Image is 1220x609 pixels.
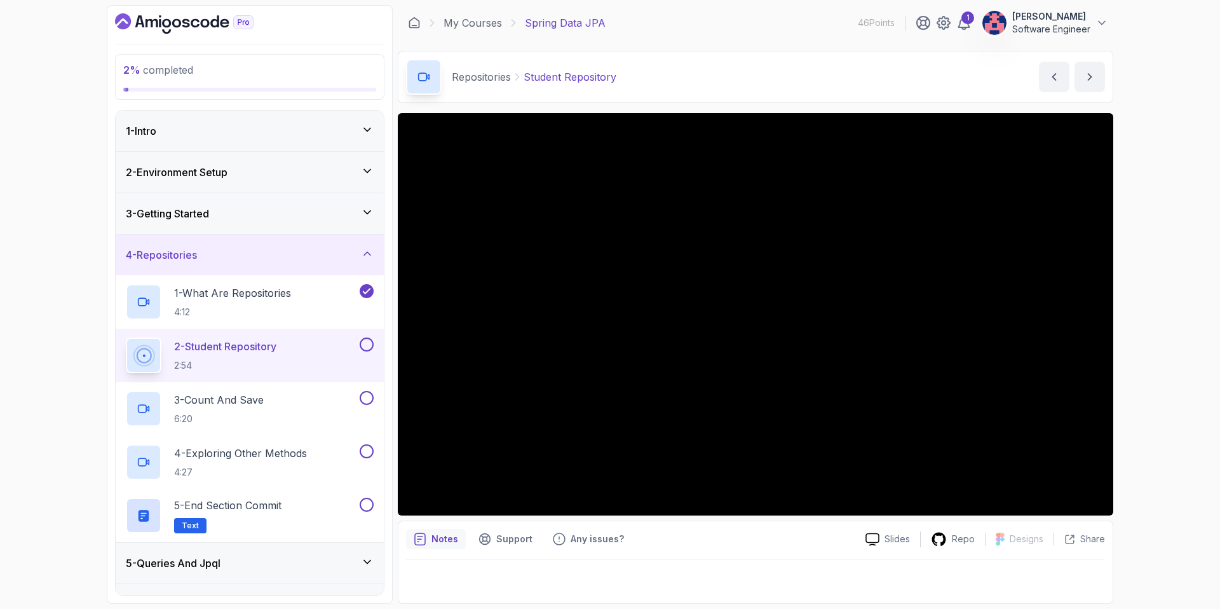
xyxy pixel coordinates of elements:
[174,339,276,354] p: 2 - Student Repository
[123,64,140,76] span: 2 %
[496,533,532,545] p: Support
[525,15,606,31] p: Spring Data JPA
[855,533,920,546] a: Slides
[471,529,540,549] button: Support button
[1054,533,1105,545] button: Share
[115,13,283,34] a: Dashboard
[126,123,156,139] h3: 1 - Intro
[1012,23,1090,36] p: Software Engineer
[174,359,276,372] p: 2:54
[431,533,458,545] p: Notes
[884,533,910,545] p: Slides
[571,533,624,545] p: Any issues?
[961,11,974,24] div: 1
[1039,62,1069,92] button: previous content
[174,306,291,318] p: 4:12
[444,15,502,31] a: My Courses
[126,391,374,427] button: 3-Count And Save6:20
[982,10,1108,36] button: user profile image[PERSON_NAME]Software Engineer
[126,206,209,221] h3: 3 - Getting Started
[921,531,985,547] a: Repo
[858,17,895,29] p: 46 Points
[174,413,264,425] p: 6:20
[126,284,374,320] button: 1-What Are Repositories4:12
[126,247,197,263] h3: 4 - Repositories
[1074,62,1105,92] button: next content
[1010,533,1043,545] p: Designs
[116,543,384,584] button: 5-Queries And Jpql
[116,193,384,234] button: 3-Getting Started
[524,69,616,85] p: Student Repository
[174,498,281,513] p: 5 - End Section Commit
[174,466,307,479] p: 4:27
[126,498,374,533] button: 5-End Section CommitText
[1012,10,1090,23] p: [PERSON_NAME]
[123,64,193,76] span: completed
[1080,533,1105,545] p: Share
[174,446,307,461] p: 4 - Exploring Other Methods
[545,529,632,549] button: Feedback button
[174,392,264,407] p: 3 - Count And Save
[452,69,511,85] p: Repositories
[956,15,972,31] a: 1
[126,556,220,571] h3: 5 - Queries And Jpql
[116,152,384,193] button: 2-Environment Setup
[982,11,1006,35] img: user profile image
[182,521,199,531] span: Text
[406,529,466,549] button: notes button
[408,17,421,29] a: Dashboard
[126,165,227,180] h3: 2 - Environment Setup
[952,533,975,545] p: Repo
[126,338,374,373] button: 2-Student Repository2:54
[126,444,374,480] button: 4-Exploring Other Methods4:27
[398,113,1113,516] iframe: 2 - Student Repository
[116,111,384,151] button: 1-Intro
[174,285,291,301] p: 1 - What Are Repositories
[116,235,384,275] button: 4-Repositories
